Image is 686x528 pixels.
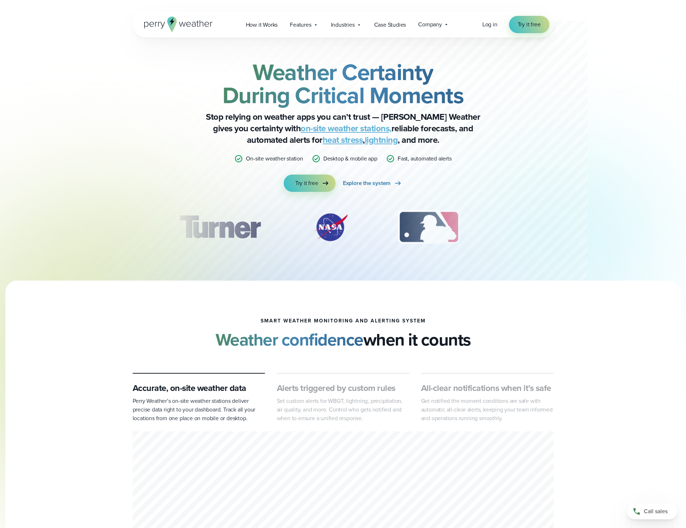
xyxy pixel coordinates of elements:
img: Turner-Construction_1.svg [168,209,271,245]
span: Try it free [518,20,541,29]
p: Get notified the moment conditions are safe with automatic all-clear alerts, keeping your team in... [421,397,554,423]
strong: Weather Certainty During Critical Moments [222,55,464,112]
span: Log in [482,20,497,28]
p: On-site weather station [246,154,303,163]
span: Call sales [644,507,668,516]
h3: Accurate, on-site weather data [133,382,265,394]
div: 3 of 12 [391,209,467,245]
h3: All-clear notifications when it’s safe [421,382,554,394]
a: lightning [365,133,398,146]
a: Explore the system [343,175,402,192]
p: Desktop & mobile app [323,154,377,163]
h1: smart weather monitoring and alerting system [261,318,426,324]
p: Set custom alerts for WBGT, lightning, precipitation, air quality, and more. Control who gets not... [277,397,410,423]
span: How it Works [246,21,278,29]
a: Log in [482,20,497,29]
p: Stop relying on weather apps you can’t trust — [PERSON_NAME] Weather gives you certainty with rel... [199,111,487,146]
a: Case Studies [368,17,412,32]
p: Fast, automated alerts [398,154,452,163]
a: Try it free [509,16,549,33]
span: Features [290,21,311,29]
img: NASA.svg [306,209,356,245]
span: Case Studies [374,21,406,29]
h3: Alerts triggered by custom rules [277,382,410,394]
a: Try it free [284,175,336,192]
h2: when it counts [216,330,471,350]
span: Company [418,20,442,29]
a: on-site weather stations, [301,122,391,135]
a: heat stress [323,133,363,146]
div: slideshow [169,209,518,249]
img: PGA.svg [501,209,559,245]
img: MLB.svg [391,209,467,245]
div: 2 of 12 [306,209,356,245]
span: Try it free [295,179,318,188]
div: 1 of 12 [168,209,271,245]
p: Perry Weather’s on-site weather stations deliver precise data right to your dashboard. Track all ... [133,397,265,423]
span: Explore the system [343,179,391,188]
a: Call sales [627,503,677,519]
a: How it Works [240,17,284,32]
strong: Weather confidence [216,327,363,352]
span: Industries [331,21,355,29]
div: 4 of 12 [501,209,559,245]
